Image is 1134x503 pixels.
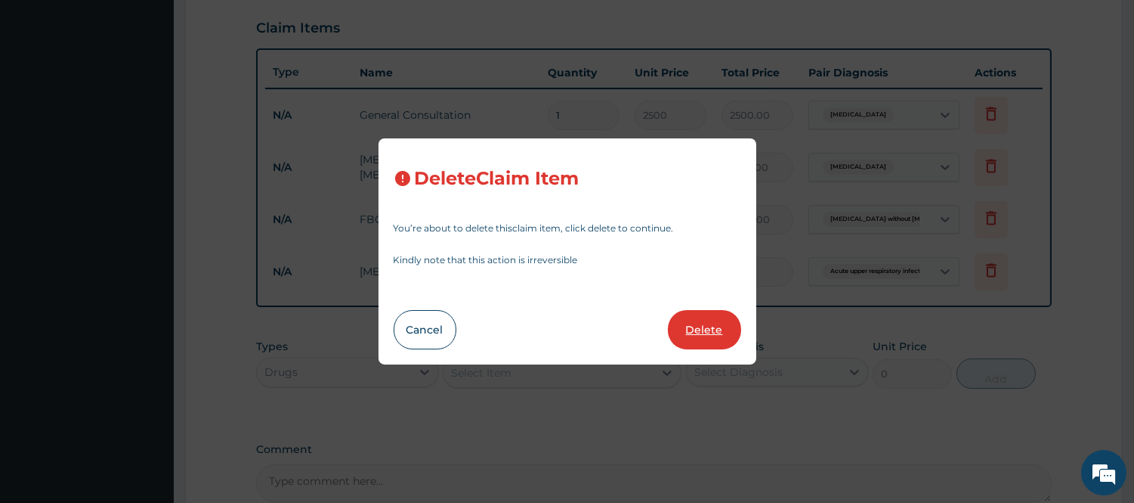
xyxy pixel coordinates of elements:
[394,256,741,265] p: Kindly note that this action is irreversible
[668,310,741,349] button: Delete
[248,8,284,44] div: Minimize live chat window
[88,154,209,306] span: We're online!
[394,310,456,349] button: Cancel
[415,169,579,189] h3: Delete Claim Item
[79,85,254,104] div: Chat with us now
[28,76,61,113] img: d_794563401_company_1708531726252_794563401
[394,224,741,233] p: You’re about to delete this claim item , click delete to continue.
[8,339,288,392] textarea: Type your message and hit 'Enter'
